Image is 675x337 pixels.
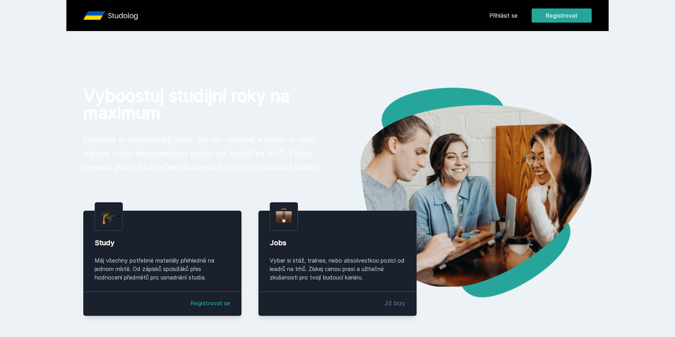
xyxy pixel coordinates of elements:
div: Jobs [270,238,405,248]
h1: Vyboostuj studijní roky na maximum [83,88,326,121]
img: briefcase.png [276,207,292,225]
div: Study [95,238,230,248]
a: Přihlásit se [489,11,518,20]
a: Registrovat se [191,299,230,307]
button: Registrovat [532,8,592,23]
img: graduation-cap.png [101,208,117,225]
p: Usnadni si studentský život. Na nic nečekej a vyber si stáž, trainee nebo absolvestkou pozici od ... [83,133,326,174]
div: Měj všechny potřebné materiály přehledně na jednom místě. Od zápisků spolužáků přes hodnocení pře... [95,256,230,282]
div: Vyber si stáž, trainee, nebo absolvestkou pozici od leadrů na trhů. Získej cenou praxi a užitečné... [270,256,405,282]
img: hero.png [337,88,592,297]
div: Již brzy [384,299,405,307]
